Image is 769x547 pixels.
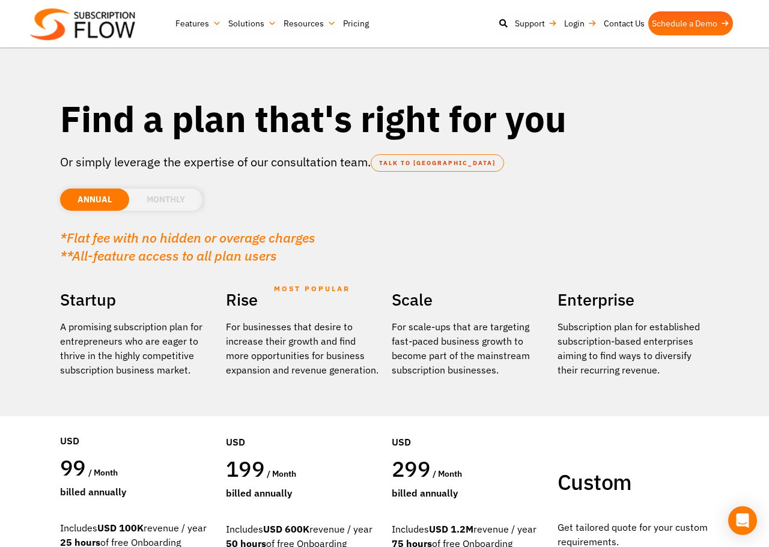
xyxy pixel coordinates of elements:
a: Features [172,11,225,35]
a: Pricing [339,11,372,35]
li: MONTHLY [129,189,202,211]
p: Subscription plan for established subscription-based enterprises aiming to find ways to diversify... [558,319,711,377]
div: USD [226,399,380,455]
div: For businesses that desire to increase their growth and find more opportunities for business expa... [226,319,380,377]
a: Contact Us [600,11,648,35]
span: Custom [558,468,631,496]
a: Solutions [225,11,280,35]
div: USD [60,397,214,454]
p: Or simply leverage the expertise of our consultation team. [60,153,709,171]
div: For scale-ups that are targeting fast-paced business growth to become part of the mainstream subs... [392,319,546,377]
span: / month [433,468,462,479]
em: **All-feature access to all plan users [60,247,277,264]
h1: Find a plan that's right for you [60,96,709,141]
a: Login [561,11,600,35]
span: / month [88,467,118,478]
div: Billed Annually [392,486,546,500]
h2: Rise [226,286,380,313]
a: Support [511,11,561,35]
span: / month [267,468,296,479]
strong: USD 600K [263,523,309,535]
div: USD [392,399,546,455]
em: *Flat fee with no hidden or overage charges [60,229,315,246]
strong: USD 100K [97,522,144,534]
h2: Enterprise [558,286,711,313]
div: Billed Annually [60,485,214,499]
a: TALK TO [GEOGRAPHIC_DATA] [371,154,504,172]
img: Subscriptionflow [30,8,135,40]
span: 199 [226,455,264,483]
span: MOST POPULAR [274,275,350,303]
p: A promising subscription plan for entrepreneurs who are eager to thrive in the highly competitive... [60,319,214,377]
a: Schedule a Demo [648,11,733,35]
h2: Scale [392,286,546,313]
h2: Startup [60,286,214,313]
div: Open Intercom Messenger [728,506,757,535]
span: 99 [60,453,86,482]
li: ANNUAL [60,189,129,211]
strong: USD 1.2M [429,523,473,535]
span: 299 [392,455,430,483]
a: Resources [280,11,339,35]
div: Billed Annually [226,486,380,500]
